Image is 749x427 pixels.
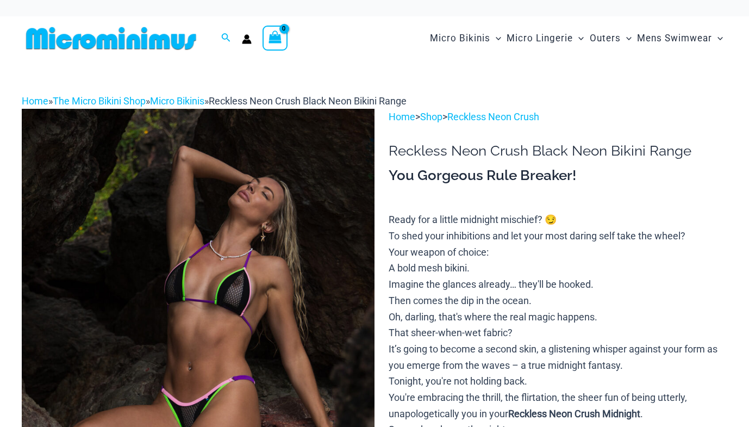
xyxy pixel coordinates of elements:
b: Reckless Neon Crush Midnight [508,408,640,419]
span: Menu Toggle [712,24,723,52]
a: Reckless Neon Crush [447,111,539,122]
span: Menu Toggle [490,24,501,52]
a: View Shopping Cart, empty [263,26,288,51]
span: Micro Lingerie [507,24,573,52]
a: Home [389,111,415,122]
a: OutersMenu ToggleMenu Toggle [587,22,634,55]
a: Home [22,95,48,107]
span: Menu Toggle [573,24,584,52]
a: Micro LingerieMenu ToggleMenu Toggle [504,22,586,55]
a: The Micro Bikini Shop [53,95,146,107]
span: Micro Bikinis [430,24,490,52]
img: MM SHOP LOGO FLAT [22,26,201,51]
span: Mens Swimwear [637,24,712,52]
span: Reckless Neon Crush Black Neon Bikini Range [209,95,407,107]
p: > > [389,109,727,125]
a: Shop [420,111,442,122]
span: Outers [590,24,621,52]
a: Account icon link [242,34,252,44]
h1: Reckless Neon Crush Black Neon Bikini Range [389,143,727,159]
a: Mens SwimwearMenu ToggleMenu Toggle [634,22,726,55]
span: » » » [22,95,407,107]
span: Menu Toggle [621,24,632,52]
nav: Site Navigation [426,20,727,57]
a: Search icon link [221,32,231,45]
a: Micro BikinisMenu ToggleMenu Toggle [427,22,504,55]
h3: You Gorgeous Rule Breaker! [389,166,727,185]
a: Micro Bikinis [150,95,204,107]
